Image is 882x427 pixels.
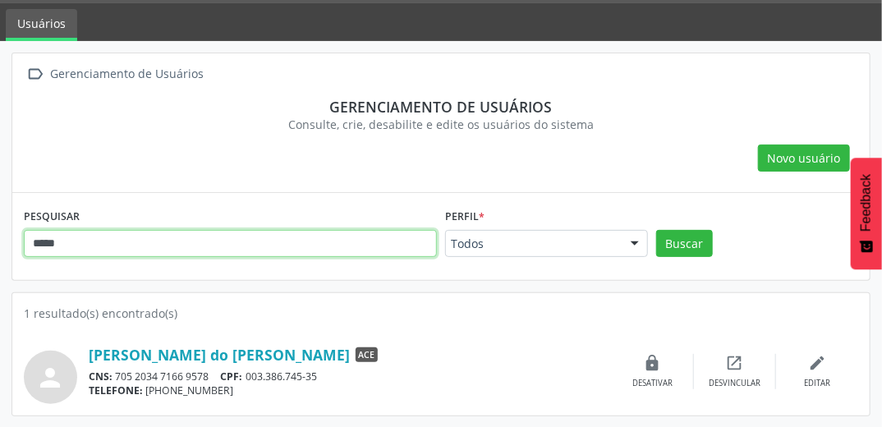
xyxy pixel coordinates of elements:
label: PESQUISAR [24,204,80,230]
div: 1 resultado(s) encontrado(s) [24,305,858,322]
span: Feedback [859,174,874,232]
span: Novo usuário [768,149,841,167]
i: lock [644,354,662,372]
a:  Gerenciamento de Usuários [24,62,207,86]
i: edit [808,354,826,372]
div: Desvincular [709,378,760,389]
div: Editar [804,378,830,389]
div: Gerenciamento de Usuários [48,62,207,86]
label: Perfil [445,204,485,230]
div: 705 2034 7166 9578 003.386.745-35 [89,370,612,383]
div: [PHONE_NUMBER] [89,383,612,397]
span: Todos [451,236,614,252]
i:  [24,62,48,86]
span: ACE [356,347,378,362]
button: Novo usuário [758,145,850,172]
span: TELEFONE: [89,383,143,397]
span: CPF: [221,370,243,383]
a: Usuários [6,9,77,41]
i: open_in_new [726,354,744,372]
div: Gerenciamento de usuários [35,98,847,116]
button: Feedback - Mostrar pesquisa [851,158,882,269]
div: Consulte, crie, desabilite e edite os usuários do sistema [35,116,847,133]
a: [PERSON_NAME] do [PERSON_NAME] [89,346,350,364]
button: Buscar [656,230,713,258]
div: Desativar [632,378,673,389]
i: person [36,363,66,393]
span: CNS: [89,370,113,383]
